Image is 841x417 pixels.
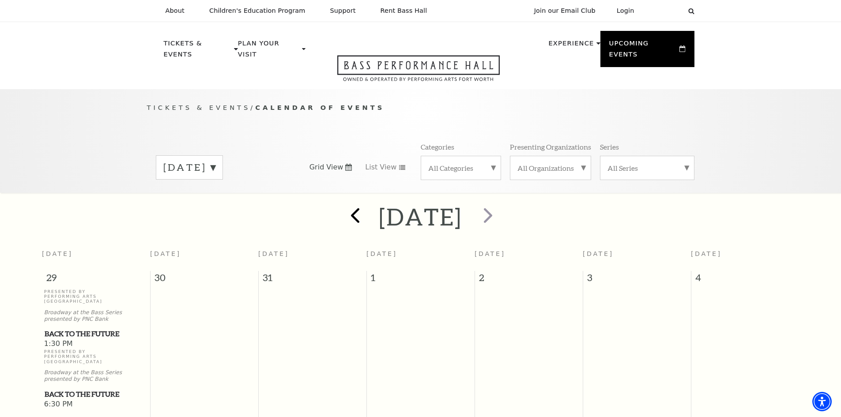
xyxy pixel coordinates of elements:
[44,389,148,400] a: Back to the Future
[255,104,385,111] span: Calendar of Events
[583,271,691,289] span: 3
[150,250,181,257] span: [DATE]
[44,400,148,409] span: 6:30 PM
[607,163,687,173] label: All Series
[147,104,251,111] span: Tickets & Events
[365,162,396,172] span: List View
[691,271,800,289] span: 4
[258,250,289,257] span: [DATE]
[366,250,397,257] span: [DATE]
[44,369,148,383] p: Broadway at the Bass Series presented by PNC Bank
[510,142,591,151] p: Presenting Organizations
[42,250,73,257] span: [DATE]
[517,163,584,173] label: All Organizations
[338,201,370,233] button: prev
[151,271,258,289] span: 30
[330,7,356,15] p: Support
[147,102,694,113] p: /
[166,7,185,15] p: About
[163,161,215,174] label: [DATE]
[649,7,680,15] select: Select:
[583,250,614,257] span: [DATE]
[475,271,583,289] span: 2
[475,250,505,257] span: [DATE]
[421,142,454,151] p: Categories
[691,250,722,257] span: [DATE]
[812,392,832,411] div: Accessibility Menu
[44,289,148,304] p: Presented By Performing Arts [GEOGRAPHIC_DATA]
[379,203,462,231] h2: [DATE]
[471,201,503,233] button: next
[209,7,305,15] p: Children's Education Program
[164,38,232,65] p: Tickets & Events
[44,309,148,323] p: Broadway at the Bass Series presented by PNC Bank
[44,349,148,364] p: Presented By Performing Arts [GEOGRAPHIC_DATA]
[42,271,150,289] span: 29
[45,389,147,400] span: Back to the Future
[259,271,366,289] span: 31
[305,55,532,89] a: Open this option
[44,328,148,339] a: Back to the Future
[309,162,343,172] span: Grid View
[428,163,494,173] label: All Categories
[45,328,147,339] span: Back to the Future
[367,271,475,289] span: 1
[44,339,148,349] span: 1:30 PM
[238,38,300,65] p: Plan Your Visit
[548,38,594,54] p: Experience
[600,142,619,151] p: Series
[381,7,427,15] p: Rent Bass Hall
[609,38,678,65] p: Upcoming Events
